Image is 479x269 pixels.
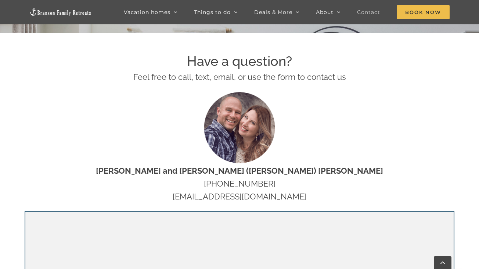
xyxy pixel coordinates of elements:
[25,52,454,70] h2: Have a question?
[124,10,170,15] span: Vacation homes
[194,10,231,15] span: Things to do
[25,164,454,203] p: [PHONE_NUMBER] [EMAIL_ADDRESS][DOMAIN_NAME]
[254,10,292,15] span: Deals & More
[357,10,380,15] span: Contact
[25,71,454,84] p: Feel free to call, text, email, or use the form to contact us
[29,8,92,16] img: Branson Family Retreats Logo
[203,91,276,164] img: Nat and Tyann (Marcink) Hammond
[397,5,450,19] span: Book Now
[316,10,334,15] span: About
[96,166,383,176] strong: [PERSON_NAME] and [PERSON_NAME] ([PERSON_NAME]) [PERSON_NAME]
